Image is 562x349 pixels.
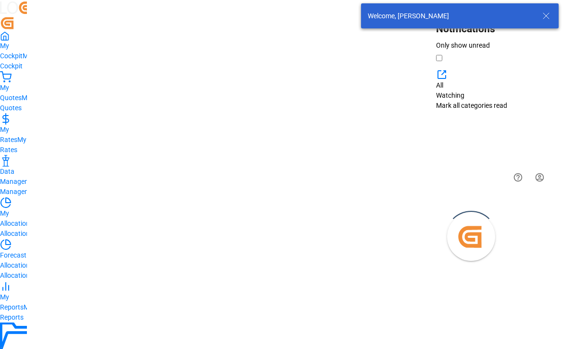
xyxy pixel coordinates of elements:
[436,40,490,51] label: Only show unread
[436,101,507,111] div: Mark all categories read
[507,167,529,188] button: Help Center
[368,11,533,21] div: Welcome, [PERSON_NAME]
[436,80,507,90] div: All
[436,90,507,101] div: Watching
[412,172,436,182] button: Fireflink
